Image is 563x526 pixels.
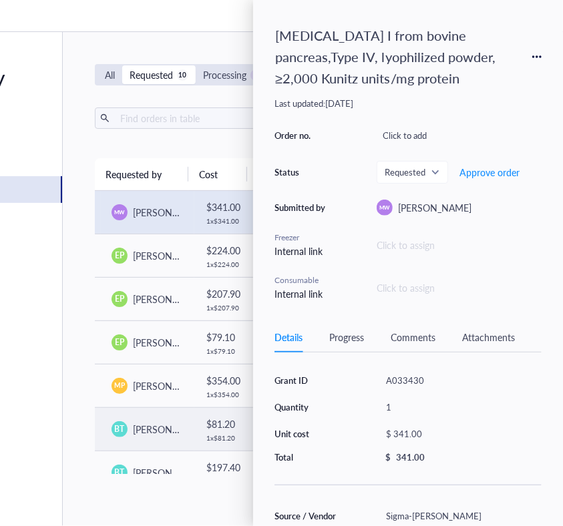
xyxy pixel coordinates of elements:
div: 1 x $ 81.20 [206,434,242,442]
div: $ 197.40 [206,460,242,475]
span: [PERSON_NAME] [133,206,206,219]
input: Find orders in table [115,108,260,128]
div: Order no. [274,129,328,142]
span: [PERSON_NAME] [133,292,206,306]
span: MP [114,380,124,390]
span: BT [114,423,124,435]
div: $ 341.00 [206,200,242,214]
div: All [105,67,115,82]
div: $ 81.20 [206,417,242,431]
div: Total [274,451,343,463]
div: Sigma-[PERSON_NAME] [380,507,542,525]
div: Consumable [274,274,328,286]
span: [PERSON_NAME] [133,466,206,479]
div: segmented control [95,64,357,85]
span: EP [115,336,124,348]
div: $ [385,451,391,463]
div: Quantity [274,401,343,413]
span: [PERSON_NAME] [133,379,206,392]
div: $ 224.00 [206,243,242,258]
div: Details [274,330,303,344]
div: 1 [380,398,542,417]
div: Click to assign [377,280,435,295]
div: Status [274,166,328,178]
div: 1 x $ 79.10 [206,347,242,355]
div: Source / Vendor [274,510,343,522]
div: Progress [329,330,364,344]
span: Approve order [459,167,520,178]
span: [PERSON_NAME] [133,423,206,436]
div: Comments [391,330,435,344]
span: [PERSON_NAME] [133,249,206,262]
span: EP [115,293,124,305]
th: Order no. [247,158,341,190]
div: 341.00 [396,451,425,463]
div: 1 x $ 224.00 [206,260,242,268]
div: Unit cost [274,428,343,440]
div: Click to assign [377,238,542,252]
div: Last updated: [DATE] [274,97,542,109]
div: $ 354.00 [206,373,242,388]
div: $ 79.10 [206,330,242,344]
span: [PERSON_NAME] [398,201,472,214]
div: Submitted by [274,202,328,214]
div: 1 x $ 354.00 [206,390,242,399]
span: [PERSON_NAME] [133,336,206,349]
div: Grant ID [274,374,343,386]
div: $ 207.90 [206,286,242,301]
div: Freezer [274,232,328,244]
div: Click to add [377,126,542,145]
div: Internal link [274,244,328,258]
th: Cost [188,158,247,190]
div: 1 x $ 207.90 [206,304,242,312]
div: $ 341.00 [380,425,536,443]
span: BT [114,467,124,479]
div: A033430 [380,371,542,390]
div: Requested [130,67,173,82]
div: Processing [203,67,246,82]
button: Approve order [459,162,520,183]
span: Requested [385,166,437,178]
div: Internal link [274,286,328,301]
span: MW [114,208,125,216]
th: Requested by [95,158,188,190]
div: [MEDICAL_DATA] I from bovine pancreas,Type IV, lyophilized powder, ≥2,000 Kunitz units/mg protein [269,21,524,92]
div: Attachments [462,330,515,344]
span: MW [379,204,390,212]
div: 1 x $ 341.00 [206,217,242,225]
div: 0 [250,69,262,81]
div: 10 [177,69,188,81]
span: EP [115,250,124,262]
